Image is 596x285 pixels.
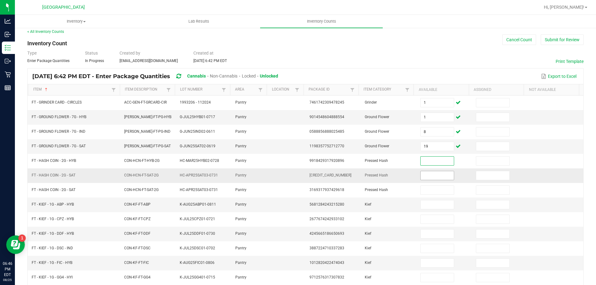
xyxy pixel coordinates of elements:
[293,86,301,94] a: Filter
[124,261,149,265] span: CON-KF-FT-FIC
[235,158,246,163] span: Pantry
[260,15,383,28] a: Inventory Counts
[27,51,37,56] span: Type
[27,59,70,63] span: Enter Package Quantities
[309,87,349,92] a: Package IdSortable
[365,275,371,279] span: Kief
[5,45,11,51] inline-svg: Inventory
[180,275,215,279] span: K-JUL25GG401-0715
[27,40,67,47] span: Inventory Count
[110,86,117,94] a: Filter
[180,144,215,148] span: G-JUN25SAT02-0619
[524,84,579,96] th: Not Available
[124,246,151,250] span: CON-KF-FT-DSC
[3,261,12,278] p: 06:46 PM EDT
[124,129,170,134] span: [PERSON_NAME]-FT-PG-IND
[235,173,246,177] span: Pantry
[180,100,211,105] span: 1993206 - 112024
[33,87,110,92] a: ItemSortable
[257,86,264,94] a: Filter
[180,261,214,265] span: K-AUG25FIC01-0806
[180,19,218,24] span: Lab Results
[235,217,246,221] span: Pantry
[32,173,75,177] span: FT - HASH COIN - 2G - SAT
[32,246,73,250] span: FT - KIEF - 1G - DSC - IND
[556,58,584,65] button: Print Template
[124,144,171,148] span: [PERSON_NAME]-FT-PG-SAT
[32,275,73,279] span: FT - KIEF - 1G - GG4 - HYI
[32,261,72,265] span: FT - KIEF - 1G - FIC - HYB
[120,59,178,63] span: [EMAIL_ADDRESS][DOMAIN_NAME]
[180,87,220,92] a: Lot NumberSortable
[502,34,536,45] button: Cancel Count
[18,234,26,242] iframe: Resource center unread badge
[349,86,356,94] a: Filter
[187,73,206,78] span: Cannabis
[365,158,388,163] span: Pressed Hash
[309,129,344,134] span: 0588856888025485
[365,217,371,221] span: Kief
[220,86,228,94] a: Filter
[180,115,215,119] span: G-JUL25HYB01-0717
[365,202,371,207] span: Kief
[309,275,344,279] span: 9712576317307832
[309,231,344,236] span: 4245665186650693
[540,71,578,82] button: Export to Excel
[541,34,584,45] button: Submit for Review
[365,188,388,192] span: Pressed Hash
[32,231,74,236] span: FT - KIEF - 1G - DDF - HYB
[32,129,85,134] span: FT - GROUND FLOWER - 7G - IND
[235,129,246,134] span: Pantry
[124,100,167,105] span: ACC-GEN-FT-GRCARD-CIR
[309,188,344,192] span: 3169317937429618
[235,100,246,105] span: Pantry
[180,217,215,221] span: K-JUL25CPZ01-0721
[32,188,75,192] span: FT - HASH COIN - 2G - SAT
[309,115,344,119] span: 9014548604888554
[124,188,159,192] span: CON-HCN-FT-SAT-2G
[180,231,215,236] span: K-JUL25DDF01-0730
[180,173,218,177] span: HC-APR25SAT03-0731
[272,87,294,92] a: LocationSortable
[180,129,215,134] span: G-JUN25IND02-0611
[210,73,237,78] span: Non-Cannabis
[32,202,74,207] span: FT - KIEF - 1G - ABP - HYB
[413,84,468,96] th: Available
[242,73,256,78] span: Locked
[309,261,344,265] span: 1012820422474043
[309,100,344,105] span: 7461742309478245
[124,115,171,119] span: [PERSON_NAME]-FT-PG-HYB
[5,58,11,64] inline-svg: Outbound
[85,59,104,63] span: In Progress
[180,158,219,163] span: HC-MAR25HYB02-0728
[309,173,351,177] span: [CREDIT_CARD_NUMBER]
[32,217,74,221] span: FT - KIEF - 1G - CPZ - HYB
[235,275,246,279] span: Pantry
[404,86,411,94] a: Filter
[365,261,371,265] span: Kief
[180,188,218,192] span: HC-APR25SAT03-0731
[32,158,76,163] span: FT - HASH COIN - 2G - HYB
[32,100,82,105] span: FT - GRINDER CARD - CIRCLES
[44,87,49,92] span: Sortable
[120,51,140,56] span: Created by
[309,217,344,221] span: 2677674242933102
[32,144,86,148] span: FT - GROUND FLOWER - 7G - SAT
[235,246,246,250] span: Pantry
[260,73,278,78] span: Unlocked
[309,246,344,250] span: 3887224710337283
[365,173,388,177] span: Pressed Hash
[5,85,11,91] inline-svg: Reports
[235,87,257,92] a: AreaSortable
[5,31,11,38] inline-svg: Inbound
[124,231,151,236] span: CON-KF-FT-DDF
[15,19,137,24] span: Inventory
[124,217,151,221] span: CON-KF-FT-CPZ
[365,144,389,148] span: Ground Flower
[85,51,98,56] span: Status
[365,100,377,105] span: Grinder
[165,86,172,94] a: Filter
[124,173,159,177] span: CON-HCN-FT-SAT-2G
[469,84,524,96] th: Assigned
[309,144,344,148] span: 1198357752712770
